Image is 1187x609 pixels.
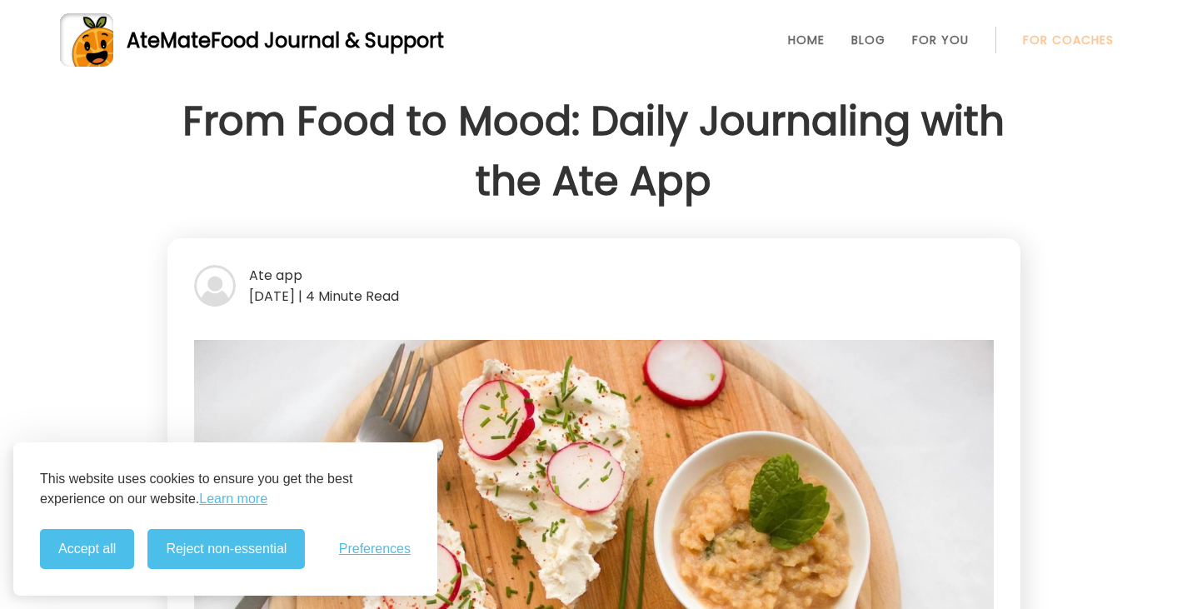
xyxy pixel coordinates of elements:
[167,92,1020,212] h1: From Food to Mood: Daily Journaling with the Ate App
[851,33,885,47] a: Blog
[40,469,411,509] p: This website uses cookies to ensure you get the best experience on our website.
[40,529,134,569] button: Accept all cookies
[339,542,411,557] button: Toggle preferences
[113,26,444,55] div: AteMate
[60,13,1127,67] a: AteMateFood Journal & Support
[147,529,305,569] button: Reject non-essential
[194,265,994,286] div: Ate app
[194,265,236,307] img: bg-avatar-default.svg
[788,33,825,47] a: Home
[211,27,444,54] span: Food Journal & Support
[339,542,411,557] span: Preferences
[199,489,267,509] a: Learn more
[194,286,994,307] div: [DATE] | 4 Minute Read
[1023,33,1114,47] a: For Coaches
[912,33,969,47] a: For You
